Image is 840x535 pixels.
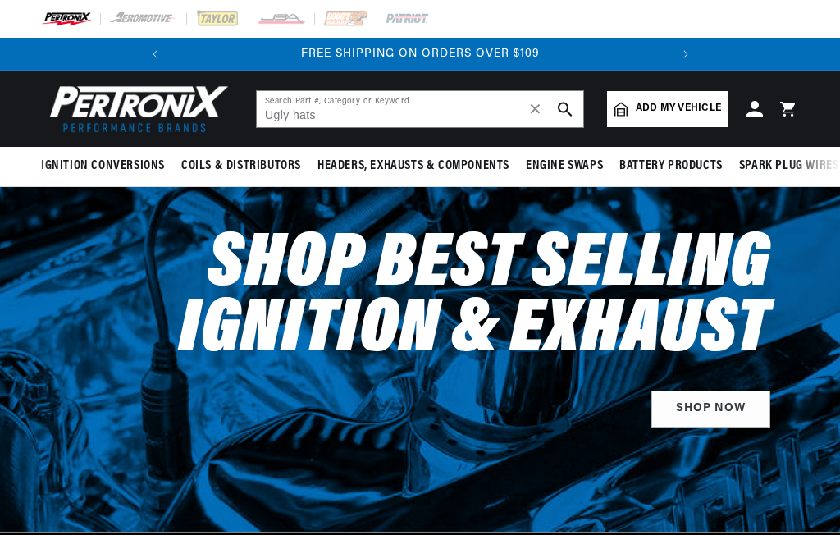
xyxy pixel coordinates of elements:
a: SHOP NOW [651,391,770,428]
summary: Headers, Exhausts & Components [309,147,518,185]
summary: Coils & Distributors [173,147,309,185]
span: Add my vehicle [636,101,721,117]
span: Headers, Exhausts & Components [317,158,509,175]
img: Pertronix [41,80,230,137]
span: Battery Products [619,158,723,175]
span: Engine Swaps [526,158,603,175]
button: search button [547,91,583,127]
h2: Shop Best Selling Ignition & Exhaust [69,233,770,364]
span: FREE SHIPPING ON ORDERS OVER $109 [301,48,540,60]
div: Announcement [171,45,669,63]
summary: Engine Swaps [518,147,611,185]
div: 2 of 2 [171,45,669,63]
summary: Ignition Conversions [41,147,173,185]
summary: Battery Products [611,147,731,185]
input: Search Part #, Category or Keyword [257,91,583,127]
span: Ignition Conversions [41,158,165,175]
span: Spark Plug Wires [739,158,839,175]
button: Translation missing: en.sections.announcements.previous_announcement [139,38,171,71]
a: Add my vehicle [607,91,728,127]
button: Translation missing: en.sections.announcements.next_announcement [669,38,702,71]
span: Coils & Distributors [181,158,301,175]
